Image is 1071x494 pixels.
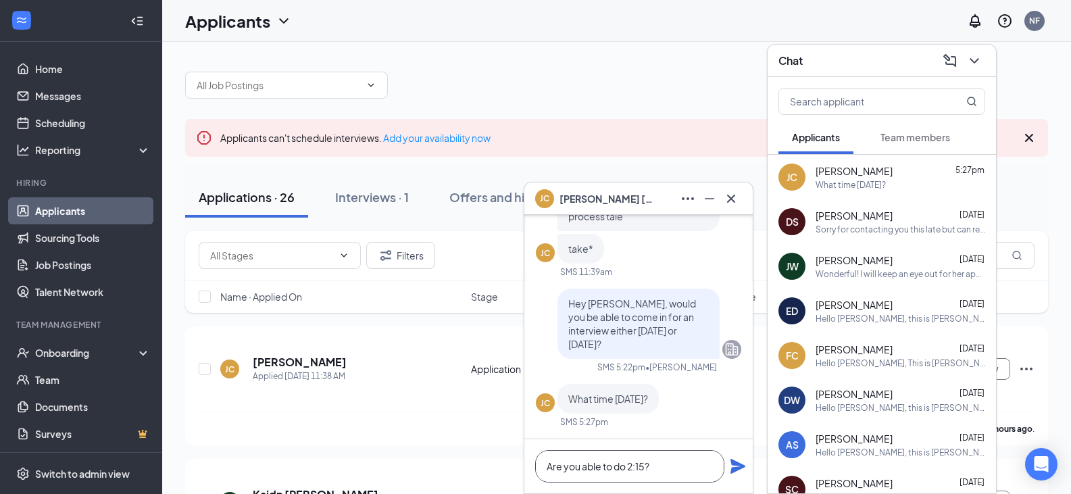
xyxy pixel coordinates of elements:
div: Applications · 26 [199,189,295,205]
button: Ellipses [677,188,699,209]
div: DW [784,393,800,407]
div: What time [DATE]? [816,179,886,191]
svg: Company [724,341,740,357]
div: JW [786,260,799,273]
span: [DATE] [960,254,985,264]
div: FC [786,349,799,362]
a: Applicants [35,197,151,224]
svg: ComposeMessage [942,53,958,69]
h3: Chat [778,53,803,68]
svg: Analysis [16,143,30,157]
textarea: Are you able to do 2:15? [535,450,724,483]
div: JC [787,170,797,184]
svg: Notifications [967,13,983,29]
a: Talent Network [35,278,151,305]
a: Home [35,55,151,82]
span: [PERSON_NAME] [816,298,893,312]
span: [PERSON_NAME] [816,253,893,267]
span: [PERSON_NAME] [816,476,893,490]
div: JC [225,364,234,375]
b: 8 hours ago [988,424,1032,434]
div: AS [786,438,799,451]
input: All Stages [210,248,333,263]
svg: Settings [16,467,30,480]
svg: Minimize [701,191,718,207]
svg: Error [196,130,212,146]
div: NF [1029,15,1040,26]
div: Interviews · 1 [335,189,409,205]
div: SMS 11:39am [560,266,612,278]
svg: QuestionInfo [997,13,1013,29]
span: [DATE] [960,209,985,220]
svg: Cross [723,191,739,207]
span: [DATE] [960,477,985,487]
div: Sorry for contacting you this late but can reschedule for any time [DATE], [DATE] can't work beca... [816,224,985,235]
span: [DATE] [960,343,985,353]
span: [DATE] [960,299,985,309]
div: Application [471,362,592,376]
div: Onboarding [35,346,139,360]
a: Documents [35,393,151,420]
span: [PERSON_NAME] [PERSON_NAME] [559,191,654,206]
span: [DATE] [960,433,985,443]
a: Team [35,366,151,393]
div: JC [541,247,550,259]
h1: Applicants [185,9,270,32]
svg: Ellipses [1018,361,1035,377]
input: All Job Postings [197,78,360,93]
span: [DATE] [960,388,985,398]
svg: ChevronDown [966,53,982,69]
svg: Ellipses [680,191,696,207]
span: Team members [880,131,950,143]
button: Filter Filters [366,242,435,269]
svg: MagnifyingGlass [966,96,977,107]
a: Messages [35,82,151,109]
svg: Plane [730,458,746,474]
svg: UserCheck [16,346,30,360]
div: Hello [PERSON_NAME], This is [PERSON_NAME]. I'm the General Manager of the south Runza in [GEOGRA... [816,357,985,369]
svg: MagnifyingGlass [1012,250,1022,261]
svg: Filter [378,247,394,264]
div: Hello [PERSON_NAME], this is [PERSON_NAME]. I'm the GM of the south runza in [GEOGRAPHIC_DATA]. I... [816,447,985,458]
div: Applied [DATE] 11:38 AM [253,370,347,383]
span: Applicants can't schedule interviews. [220,132,491,144]
div: Hello [PERSON_NAME], this is [PERSON_NAME]. I'm the GM of the south Runza in [GEOGRAPHIC_DATA]. I... [816,402,985,414]
span: [PERSON_NAME] [816,432,893,445]
a: Sourcing Tools [35,224,151,251]
div: DS [786,215,799,228]
div: JC [541,397,550,409]
svg: Cross [1021,130,1037,146]
span: What time [DATE]? [568,393,648,405]
a: Job Postings [35,251,151,278]
button: ChevronDown [964,50,985,72]
div: SMS 5:22pm [597,362,645,373]
div: SMS 5:27pm [560,416,608,428]
svg: ChevronDown [366,80,376,91]
span: Name · Applied On [220,290,302,303]
span: Applicants [792,131,840,143]
svg: ChevronDown [339,250,349,261]
div: Team Management [16,319,148,330]
a: Scheduling [35,109,151,137]
span: [PERSON_NAME] [816,164,893,178]
div: Switch to admin view [35,467,130,480]
span: [PERSON_NAME] [816,343,893,356]
svg: Collapse [130,14,144,28]
div: Reporting [35,143,151,157]
div: Offers and hires · 33 [449,189,566,205]
svg: WorkstreamLogo [15,14,28,27]
div: Open Intercom Messenger [1025,448,1057,480]
div: Hello [PERSON_NAME], this is [PERSON_NAME]. I'm the general manager of the south runza in [GEOGRA... [816,313,985,324]
span: take* [568,243,593,255]
svg: ChevronDown [276,13,292,29]
span: [PERSON_NAME] [816,387,893,401]
button: ComposeMessage [939,50,961,72]
div: Hiring [16,177,148,189]
button: Minimize [699,188,720,209]
span: 5:27pm [955,165,985,175]
a: SurveysCrown [35,420,151,447]
a: Add your availability now [383,132,491,144]
button: Cross [720,188,742,209]
div: ED [786,304,798,318]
